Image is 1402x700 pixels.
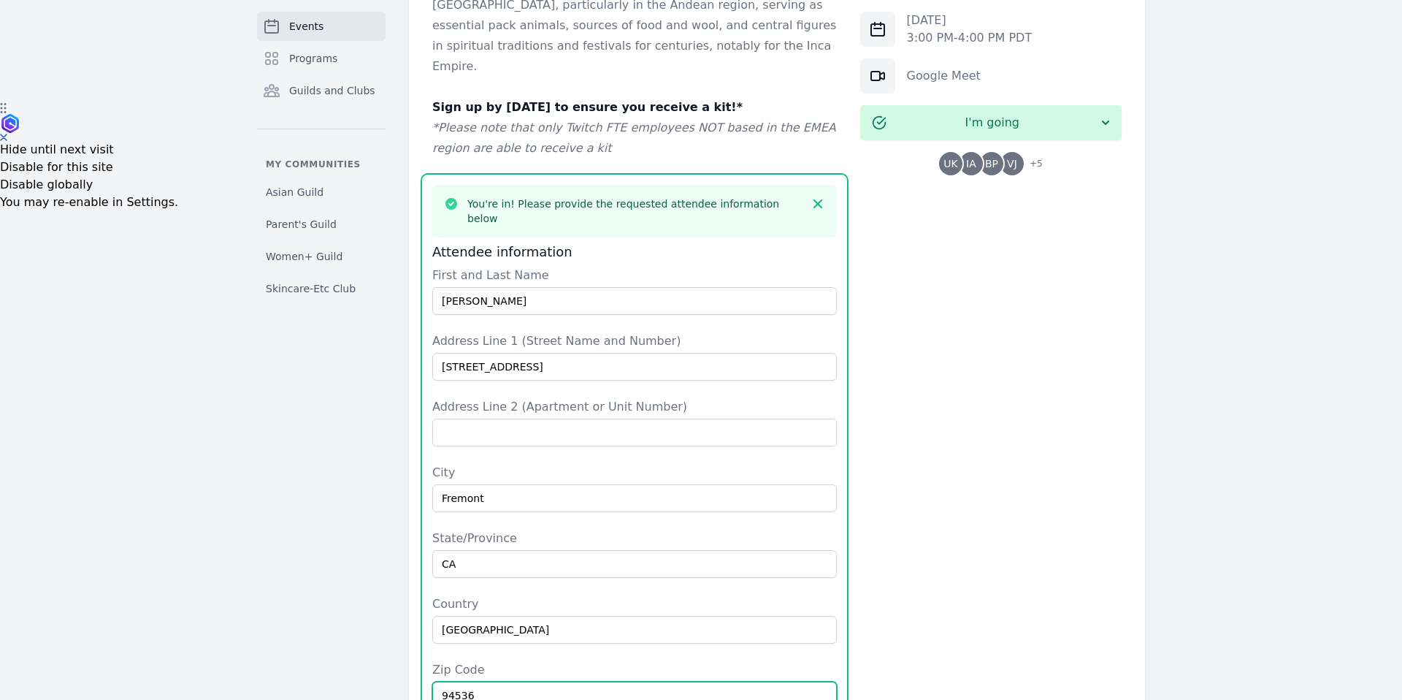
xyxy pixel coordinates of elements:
span: VJ [1007,159,1017,169]
label: Address Line 2 (Apartment or Unit Number) [432,398,837,416]
span: Parent's Guild [266,217,337,232]
label: Zip Code [432,661,837,679]
label: First and Last Name [432,267,837,284]
label: Address Line 1 (Street Name and Number) [432,332,837,350]
a: Asian Guild [257,179,386,205]
p: 3:00 PM - 4:00 PM PDT [907,29,1033,47]
span: BP [985,159,998,169]
a: Women+ Guild [257,243,386,270]
span: Guilds and Clubs [289,83,375,98]
nav: Sidebar [257,12,386,302]
a: Parent's Guild [257,211,386,237]
span: I'm going [886,114,1098,132]
strong: Sign up by [DATE] to ensure you receive a kit!* [432,100,743,114]
h3: You're in! Please provide the requested attendee information below [467,197,802,226]
label: City [432,464,837,482]
span: Programs [289,51,337,66]
em: *Please note that only Twitch FTE employees NOT based in the EMEA region are able to receive a kit [432,121,836,155]
a: Events [257,12,386,41]
a: Programs [257,44,386,73]
p: My communities [257,159,386,170]
span: Events [289,19,323,34]
span: IA [966,159,976,169]
span: Women+ Guild [266,249,342,264]
p: [DATE] [907,12,1033,29]
label: Country [432,596,837,613]
span: Skincare-Etc Club [266,281,356,296]
span: UK [943,159,957,169]
a: Guilds and Clubs [257,76,386,105]
span: Asian Guild [266,185,323,199]
a: Skincare-Etc Club [257,275,386,302]
span: + 5 [1021,155,1043,175]
label: State/Province [432,530,837,547]
button: I'm going [860,105,1122,140]
a: Google Meet [907,69,981,83]
h3: Attendee information [432,243,837,261]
